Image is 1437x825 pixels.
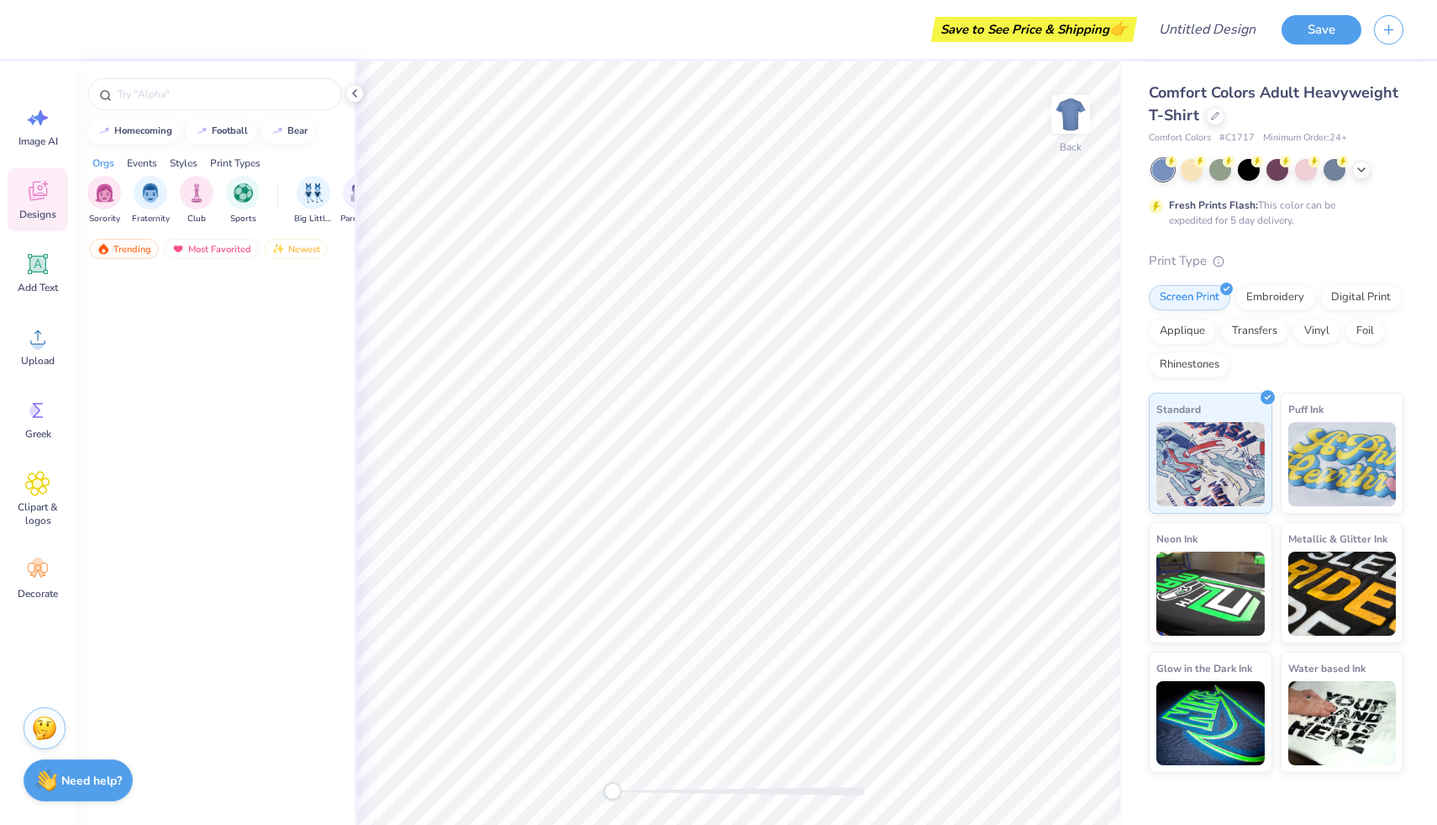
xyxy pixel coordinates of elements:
span: Add Text [18,281,58,294]
div: Digital Print [1320,285,1402,310]
div: This color can be expedited for 5 day delivery. [1169,198,1376,228]
span: Glow in the Dark Ink [1156,659,1252,677]
img: newest.gif [271,243,285,255]
span: Comfort Colors Adult Heavyweight T-Shirt [1149,82,1398,125]
div: Screen Print [1149,285,1230,310]
img: Metallic & Glitter Ink [1288,552,1397,636]
span: Upload [21,354,55,368]
div: filter for Big Little Reveal [294,176,333,225]
button: homecoming [88,119,180,144]
button: filter button [226,176,260,225]
img: Puff Ink [1288,422,1397,506]
span: Minimum Order: 24 + [1263,131,1347,145]
img: Standard [1156,422,1265,506]
span: Sports [230,213,256,225]
div: Accessibility label [604,783,621,800]
div: Applique [1149,319,1216,344]
img: Club Image [187,183,206,203]
div: football [212,126,248,135]
button: Save [1282,15,1361,45]
button: filter button [132,176,170,225]
img: trend_line.gif [97,126,111,136]
img: Back [1054,98,1087,131]
strong: Need help? [61,773,122,789]
span: Image AI [18,135,58,148]
div: Vinyl [1293,319,1340,344]
img: Water based Ink [1288,681,1397,765]
div: Orgs [92,156,114,171]
div: filter for Parent's Weekend [340,176,379,225]
div: filter for Fraternity [132,176,170,225]
span: Standard [1156,400,1201,418]
button: bear [261,119,315,144]
span: Water based Ink [1288,659,1366,677]
img: Sports Image [234,183,253,203]
span: Club [187,213,206,225]
div: Trending [89,239,159,259]
button: filter button [294,176,333,225]
div: Newest [264,239,328,259]
div: Print Type [1149,251,1403,271]
img: trend_line.gif [271,126,284,136]
div: filter for Club [180,176,213,225]
div: Rhinestones [1149,352,1230,378]
span: Big Little Reveal [294,213,333,225]
div: Print Types [210,156,261,171]
img: trend_line.gif [195,126,208,136]
span: Decorate [18,587,58,600]
span: 👉 [1109,19,1128,39]
span: # C1717 [1219,131,1255,145]
span: Comfort Colors [1149,131,1211,145]
div: Transfers [1221,319,1288,344]
div: Embroidery [1235,285,1315,310]
div: Most Favorited [164,239,259,259]
span: Parent's Weekend [340,213,379,225]
img: Big Little Reveal Image [304,183,323,203]
img: Parent's Weekend Image [350,183,370,203]
span: Greek [25,427,51,441]
input: Try "Alpha" [116,86,331,103]
img: Fraternity Image [141,183,160,203]
img: Sorority Image [95,183,114,203]
span: Designs [19,208,56,221]
div: Foil [1345,319,1385,344]
button: filter button [87,176,121,225]
button: filter button [340,176,379,225]
button: football [186,119,255,144]
div: homecoming [114,126,172,135]
button: filter button [180,176,213,225]
span: Neon Ink [1156,530,1197,547]
input: Untitled Design [1145,13,1269,46]
div: filter for Sports [226,176,260,225]
span: Clipart & logos [10,500,66,527]
div: bear [287,126,308,135]
img: Neon Ink [1156,552,1265,636]
img: trending.gif [97,243,110,255]
div: filter for Sorority [87,176,121,225]
span: Fraternity [132,213,170,225]
span: Puff Ink [1288,400,1324,418]
div: Styles [170,156,197,171]
div: Save to See Price & Shipping [935,17,1133,42]
strong: Fresh Prints Flash: [1169,198,1258,212]
div: Events [127,156,157,171]
img: most_fav.gif [171,243,185,255]
img: Glow in the Dark Ink [1156,681,1265,765]
span: Sorority [89,213,120,225]
span: Metallic & Glitter Ink [1288,530,1387,547]
div: Back [1060,140,1082,155]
